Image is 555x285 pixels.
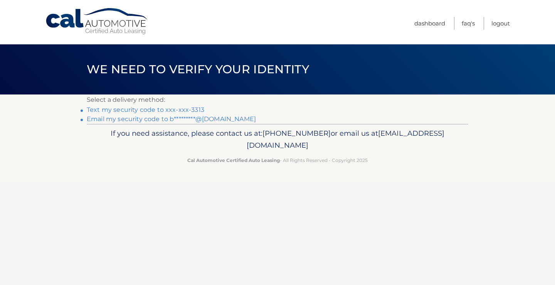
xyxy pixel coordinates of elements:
[92,127,463,152] p: If you need assistance, please contact us at: or email us at
[491,17,510,30] a: Logout
[187,157,280,163] strong: Cal Automotive Certified Auto Leasing
[87,106,204,113] a: Text my security code to xxx-xxx-3313
[414,17,445,30] a: Dashboard
[87,62,309,76] span: We need to verify your identity
[262,129,331,138] span: [PHONE_NUMBER]
[87,94,468,105] p: Select a delivery method:
[92,156,463,164] p: - All Rights Reserved - Copyright 2025
[87,115,256,123] a: Email my security code to b*********@[DOMAIN_NAME]
[462,17,475,30] a: FAQ's
[45,8,149,35] a: Cal Automotive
